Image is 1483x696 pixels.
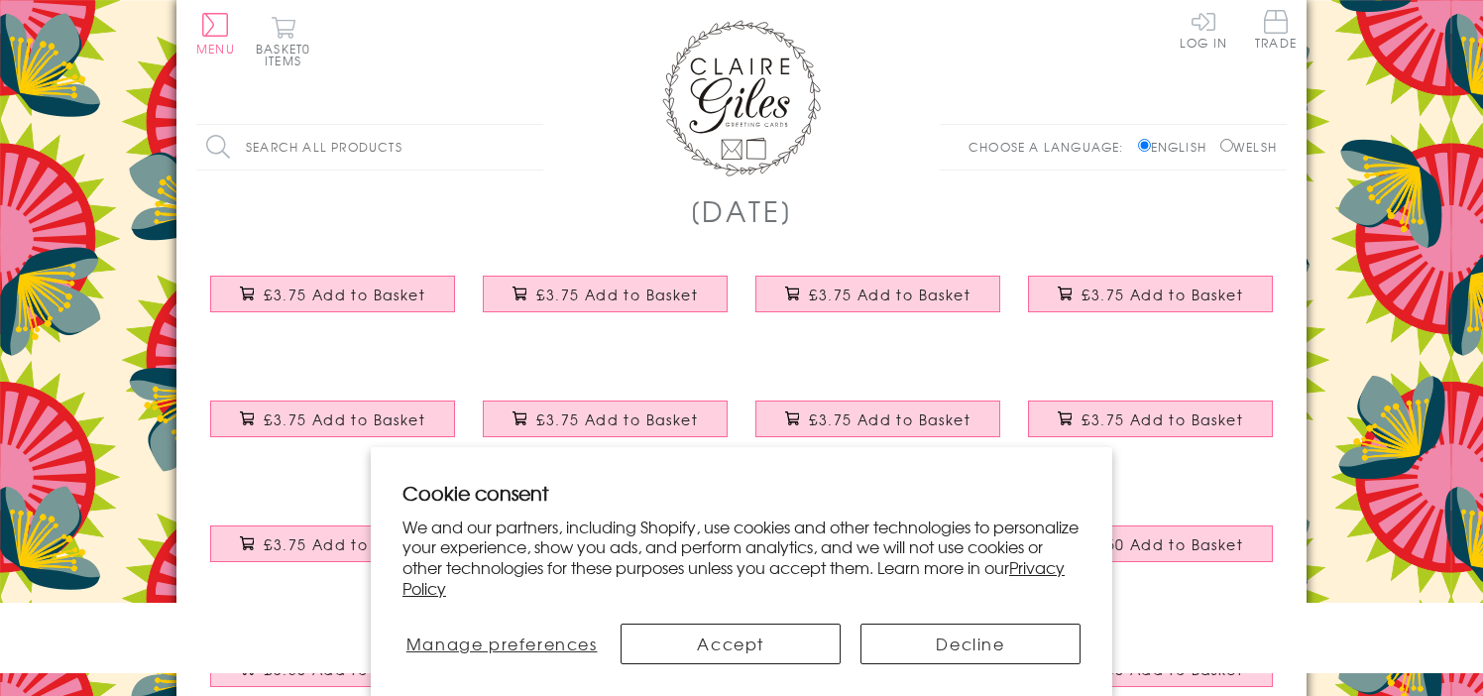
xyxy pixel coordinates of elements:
a: Mother's Day Card, Mum, 1 in a million, Embellished with a colourful tassel £3.75 Add to Basket [196,386,469,471]
input: Search [523,125,543,170]
button: £3.75 Add to Basket [755,401,1001,437]
a: Mother's Day Card, Call for Love, Press for Champagne £3.50 Add to Basket [1014,511,1287,596]
span: £3.75 Add to Basket [264,409,425,429]
input: Search all products [196,125,543,170]
button: £3.75 Add to Basket [210,525,456,562]
a: Mother's Day Card, Unicorn, Fabulous Mum, Embellished with a colourful tassel £3.75 Add to Basket [1014,261,1287,346]
button: £3.50 Add to Basket [1028,525,1274,562]
button: Accept [621,624,841,664]
span: £3.75 Add to Basket [809,285,970,304]
span: Trade [1255,10,1297,49]
a: Log In [1180,10,1227,49]
button: Manage preferences [402,624,601,664]
button: Basket0 items [256,16,310,66]
a: Privacy Policy [402,555,1065,600]
h2: Cookie consent [402,479,1081,507]
p: We and our partners, including Shopify, use cookies and other technologies to personalize your ex... [402,517,1081,599]
a: Mother's Day Card, Butterfly Wreath, Mummy, Embellished with a colourful tassel £3.75 Add to Basket [196,261,469,346]
h1: [DATE] [690,190,794,231]
button: £3.75 Add to Basket [483,276,729,312]
span: £3.75 Add to Basket [264,285,425,304]
input: Welsh [1220,139,1233,152]
a: Mother's Day Card, Hot air balloon, Embellished with a colourful tassel £3.75 Add to Basket [741,386,1014,471]
a: Mother's Day Card, Flowers, Lovely Gran, Embellished with a colourful tassel £3.75 Add to Basket [1014,386,1287,471]
button: Decline [860,624,1081,664]
span: £3.75 Add to Basket [1082,409,1243,429]
a: Trade [1255,10,1297,53]
input: English [1138,139,1151,152]
span: Manage preferences [406,632,598,655]
button: £3.75 Add to Basket [755,276,1001,312]
label: English [1138,138,1216,156]
a: Mother's Day Card, Butterfly Wreath, Grandma, Embellished with a tassel £3.75 Add to Basket [741,261,1014,346]
span: £3.75 Add to Basket [536,409,698,429]
button: £3.75 Add to Basket [1028,401,1274,437]
span: £3.75 Add to Basket [1082,285,1243,304]
a: Mother's Day Card, Heart of Stars, Lovely Mum, Embellished with a tassel £3.75 Add to Basket [469,386,741,471]
span: 0 items [265,40,310,69]
a: Mother's Day Card, Tropical Leaves, Embellished with colourful pompoms £3.75 Add to Basket [196,511,469,596]
label: Welsh [1220,138,1277,156]
span: £3.75 Add to Basket [809,409,970,429]
a: Mother's Day Card, Tumbling Flowers, Mothering Sunday, Embellished with a tassel £3.75 Add to Basket [469,261,741,346]
span: £3.50 Add to Basket [1082,534,1243,554]
button: £3.75 Add to Basket [210,276,456,312]
img: Claire Giles Greetings Cards [662,20,821,176]
button: Menu [196,13,235,55]
span: Menu [196,40,235,58]
p: Choose a language: [969,138,1134,156]
span: £3.75 Add to Basket [264,534,425,554]
button: £3.75 Add to Basket [1028,276,1274,312]
span: £3.75 Add to Basket [536,285,698,304]
button: £3.75 Add to Basket [483,401,729,437]
button: £3.75 Add to Basket [210,401,456,437]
